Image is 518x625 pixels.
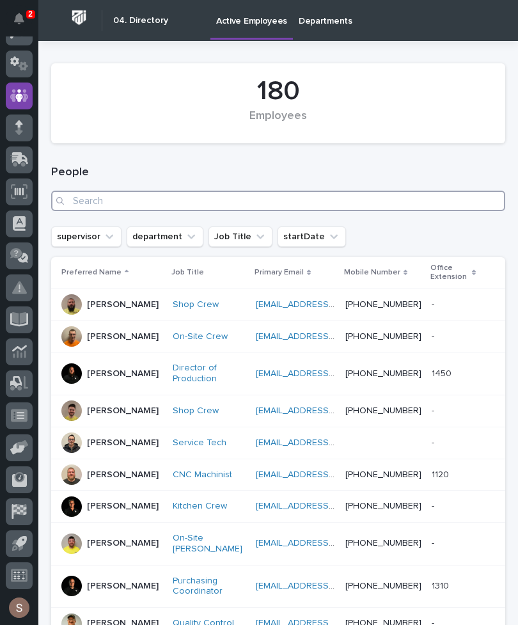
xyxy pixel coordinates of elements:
[87,470,159,480] p: [PERSON_NAME]
[432,329,437,342] p: -
[73,75,483,107] div: 180
[256,470,400,479] a: [EMAIL_ADDRESS][DOMAIN_NAME]
[432,366,454,379] p: 1450
[127,226,203,247] button: department
[256,300,400,309] a: [EMAIL_ADDRESS][DOMAIN_NAME]
[430,261,469,285] p: Office Extension
[73,109,483,136] div: Employees
[87,406,159,416] p: [PERSON_NAME]
[345,369,421,378] a: [PHONE_NUMBER]
[51,226,122,247] button: supervisor
[87,581,159,592] p: [PERSON_NAME]
[173,576,245,597] a: Purchasing Coordinator
[61,265,122,280] p: Preferred Name
[344,265,400,280] p: Mobile Number
[345,539,421,548] a: [PHONE_NUMBER]
[255,265,304,280] p: Primary Email
[173,363,245,384] a: Director of Production
[51,165,505,180] h1: People
[87,331,159,342] p: [PERSON_NAME]
[173,331,228,342] a: On-Site Crew
[87,299,159,310] p: [PERSON_NAME]
[6,594,33,621] button: users-avatar
[51,565,505,608] tr: [PERSON_NAME]Purchasing Coordinator [EMAIL_ADDRESS][DOMAIN_NAME] [PHONE_NUMBER]13101310
[432,403,437,416] p: -
[28,10,33,19] p: 2
[51,491,505,523] tr: [PERSON_NAME]Kitchen Crew [EMAIL_ADDRESS][DOMAIN_NAME] [PHONE_NUMBER]--
[256,332,400,341] a: [EMAIL_ADDRESS][DOMAIN_NAME]
[16,13,33,33] div: Notifications2
[278,226,346,247] button: startDate
[87,438,159,448] p: [PERSON_NAME]
[432,535,437,549] p: -
[173,501,227,512] a: Kitchen Crew
[51,395,505,427] tr: [PERSON_NAME]Shop Crew [EMAIL_ADDRESS][DOMAIN_NAME] [PHONE_NUMBER]--
[67,6,91,29] img: Workspace Logo
[345,502,421,510] a: [PHONE_NUMBER]
[51,320,505,352] tr: [PERSON_NAME]On-Site Crew [EMAIL_ADDRESS][DOMAIN_NAME] [PHONE_NUMBER]--
[432,467,451,480] p: 1120
[345,581,421,590] a: [PHONE_NUMBER]
[432,498,437,512] p: -
[256,438,400,447] a: [EMAIL_ADDRESS][DOMAIN_NAME]
[432,578,451,592] p: 1310
[87,368,159,379] p: [PERSON_NAME]
[171,265,204,280] p: Job Title
[87,501,159,512] p: [PERSON_NAME]
[51,427,505,459] tr: [PERSON_NAME]Service Tech [EMAIL_ADDRESS][DOMAIN_NAME] --
[6,5,33,32] button: Notifications
[345,406,421,415] a: [PHONE_NUMBER]
[173,406,219,416] a: Shop Crew
[173,470,232,480] a: CNC Machinist
[173,533,245,555] a: On-Site [PERSON_NAME]
[113,13,168,28] h2: 04. Directory
[345,300,421,309] a: [PHONE_NUMBER]
[256,406,400,415] a: [EMAIL_ADDRESS][DOMAIN_NAME]
[87,538,159,549] p: [PERSON_NAME]
[256,502,400,510] a: [EMAIL_ADDRESS][DOMAIN_NAME]
[256,369,400,378] a: [EMAIL_ADDRESS][DOMAIN_NAME]
[432,297,437,310] p: -
[51,352,505,395] tr: [PERSON_NAME]Director of Production [EMAIL_ADDRESS][DOMAIN_NAME] [PHONE_NUMBER]14501450
[51,459,505,491] tr: [PERSON_NAME]CNC Machinist [EMAIL_ADDRESS][DOMAIN_NAME] [PHONE_NUMBER]11201120
[51,289,505,320] tr: [PERSON_NAME]Shop Crew [EMAIL_ADDRESS][DOMAIN_NAME] [PHONE_NUMBER]--
[432,435,437,448] p: -
[256,581,400,590] a: [EMAIL_ADDRESS][DOMAIN_NAME]
[256,539,400,548] a: [EMAIL_ADDRESS][DOMAIN_NAME]
[345,470,421,479] a: [PHONE_NUMBER]
[345,332,421,341] a: [PHONE_NUMBER]
[51,191,505,211] input: Search
[51,523,505,566] tr: [PERSON_NAME]On-Site [PERSON_NAME] [EMAIL_ADDRESS][DOMAIN_NAME] [PHONE_NUMBER]--
[173,299,219,310] a: Shop Crew
[173,438,226,448] a: Service Tech
[208,226,272,247] button: Job Title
